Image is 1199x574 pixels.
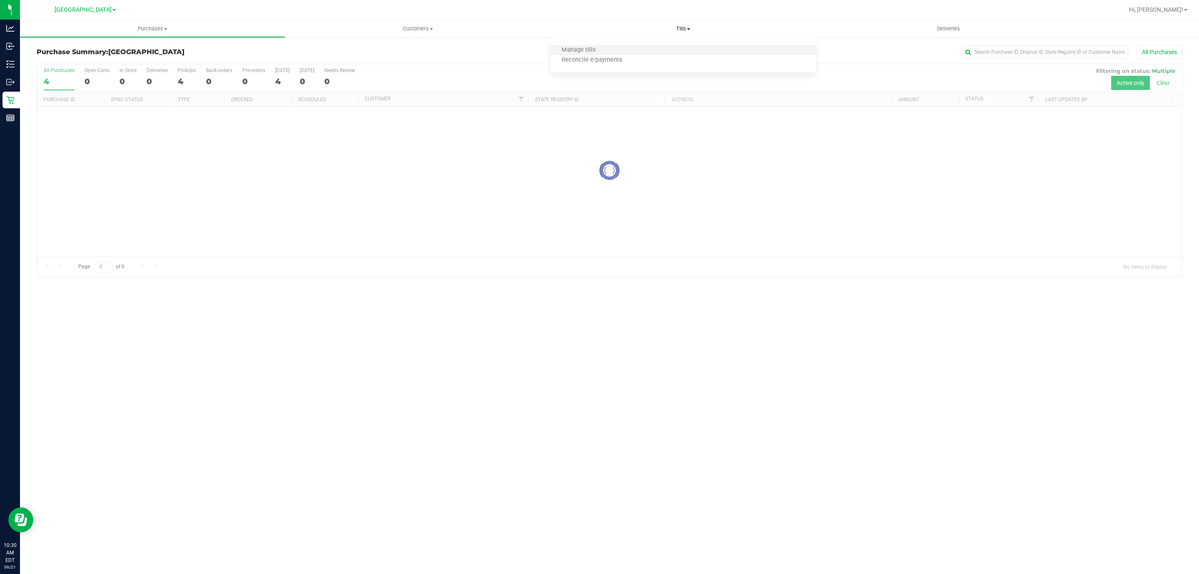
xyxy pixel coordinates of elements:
span: Manage tills [550,47,607,54]
h3: Purchase Summary: [37,48,418,56]
a: Deliveries [816,20,1081,37]
a: Purchases [20,20,285,37]
span: Deliveries [926,25,971,32]
span: Reconcile e-payments [550,57,633,64]
inline-svg: Outbound [6,78,15,86]
p: 10:30 AM EDT [4,542,16,564]
a: Tills Manage tills Reconcile e-payments [550,20,816,37]
inline-svg: Inventory [6,60,15,68]
span: Purchases [20,25,285,32]
button: All Purchases [1137,45,1182,59]
inline-svg: Retail [6,96,15,104]
iframe: Resource center [8,507,33,532]
inline-svg: Inbound [6,42,15,50]
p: 09/21 [4,564,16,570]
inline-svg: Analytics [6,24,15,32]
inline-svg: Reports [6,114,15,122]
span: [GEOGRAPHIC_DATA] [108,48,184,56]
input: Search Purchase ID, Original ID, State Registry ID or Customer Name... [962,46,1128,58]
span: Customers [286,25,550,32]
a: Customers [285,20,550,37]
span: Hi, [PERSON_NAME]! [1129,6,1183,13]
span: [GEOGRAPHIC_DATA] [55,6,112,13]
span: Tills [550,25,816,32]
